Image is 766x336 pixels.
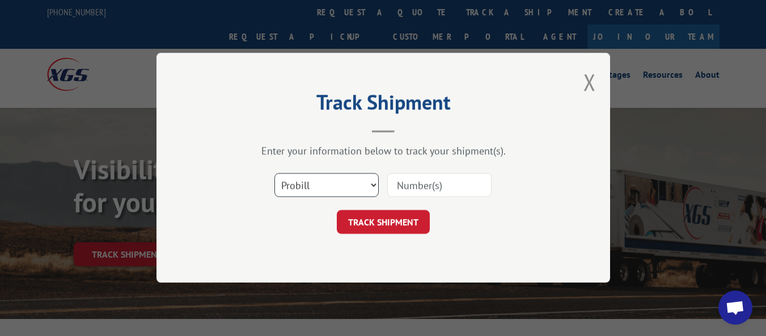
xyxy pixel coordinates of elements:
button: TRACK SHIPMENT [337,211,430,234]
h2: Track Shipment [213,94,553,116]
div: Open chat [718,291,752,325]
input: Number(s) [387,174,492,198]
div: Enter your information below to track your shipment(s). [213,145,553,158]
button: Close modal [583,67,596,97]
